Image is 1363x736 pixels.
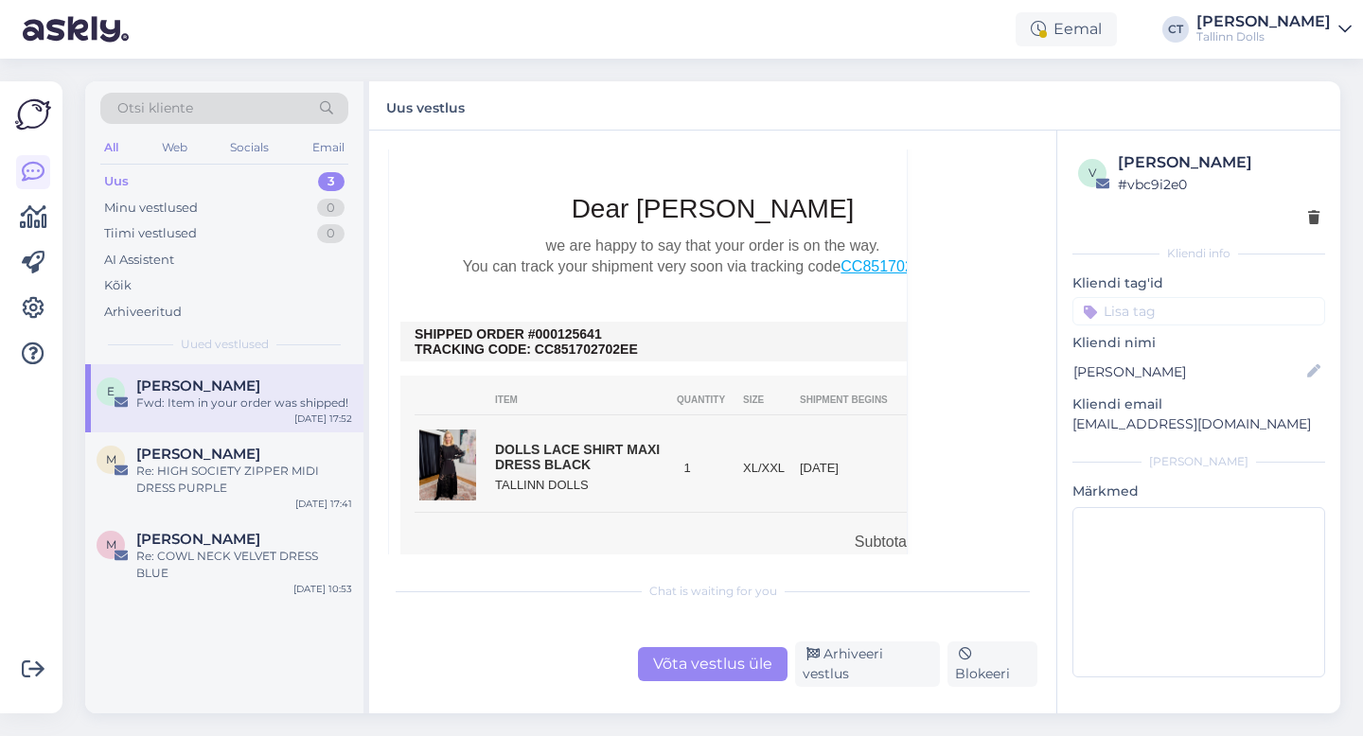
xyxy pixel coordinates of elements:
[309,135,348,160] div: Email
[226,135,273,160] div: Socials
[638,647,788,681] div: Võta vestlus üle
[107,384,115,398] span: E
[104,172,129,191] div: Uus
[1118,174,1319,195] div: # vbc9i2e0
[1196,14,1352,44] a: [PERSON_NAME]Tallinn Dolls
[181,336,269,353] span: Uued vestlused
[677,395,743,405] th: QUANTITY
[841,258,959,274] a: CC851702702EE
[743,461,800,476] div: XL/XXL
[1072,453,1325,470] div: [PERSON_NAME]
[1016,12,1117,46] div: Eemal
[294,412,352,426] div: [DATE] 17:52
[1072,245,1325,262] div: Kliendi info
[293,582,352,596] div: [DATE] 10:53
[104,199,198,218] div: Minu vestlused
[677,461,698,476] div: 1
[415,532,914,552] td: Subtotal:
[100,135,122,160] div: All
[495,395,677,405] th: ITEM
[1072,297,1325,325] input: Lisa tag
[136,377,260,394] span: Evelin Randoja
[136,463,352,497] div: Re: HIGH SOCIETY ZIPPER MIDI DRESS PURPLE
[1072,394,1325,414] p: Kliendi email
[1118,151,1319,174] div: [PERSON_NAME]
[1072,482,1325,501] p: Märkmed
[1072,273,1325,293] p: Kliendi tag'id
[136,548,352,582] div: Re: COWL NECK VELVET DRESS BLUE
[104,276,132,295] div: Kõik
[136,531,260,548] span: Mirjam Lauringson
[800,395,894,405] th: SHIPMENT BEGINS
[743,395,800,405] th: SIZE
[894,469,1011,484] div: # shipped
[317,224,345,243] div: 0
[495,442,660,472] a: DOLLS LACE SHIRT MAXI DRESS BLACK
[400,236,1025,277] div: we are happy to say that your order is on the way. You can track your shipment very soon via trac...
[894,451,1011,466] div: €81.00
[1196,29,1331,44] div: Tallinn Dolls
[117,98,193,118] span: Otsi kliente
[415,326,1011,357] td: SHIPPED ORDER #000125641 TRACKING CODE: CC851702702EE
[295,497,352,511] div: [DATE] 17:41
[15,96,51,132] img: Askly Logo
[136,394,352,412] div: Fwd: Item in your order was shipped!
[400,196,1025,222] div: Dear [PERSON_NAME]
[104,251,174,270] div: AI Assistent
[947,641,1037,687] div: Blokeeri
[894,395,1011,405] th: PRICE
[317,199,345,218] div: 0
[388,583,1037,600] div: Chat is waiting for you
[1089,166,1096,180] span: v
[495,478,589,492] a: TALLINN DOLLS
[158,135,191,160] div: Web
[1073,361,1303,382] input: Lisa nimi
[318,172,345,191] div: 3
[104,224,197,243] div: Tiimi vestlused
[104,303,182,322] div: Arhiveeritud
[1196,14,1331,29] div: [PERSON_NAME]
[386,93,465,118] label: Uus vestlus
[136,446,260,463] span: Marit Laats
[800,461,894,476] div: [DATE]
[1072,333,1325,353] p: Kliendi nimi
[106,537,116,552] span: M
[1162,16,1189,43] div: CT
[106,452,116,466] span: M
[795,641,940,687] div: Arhiveeri vestlus
[1072,414,1325,434] p: [EMAIL_ADDRESS][DOMAIN_NAME]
